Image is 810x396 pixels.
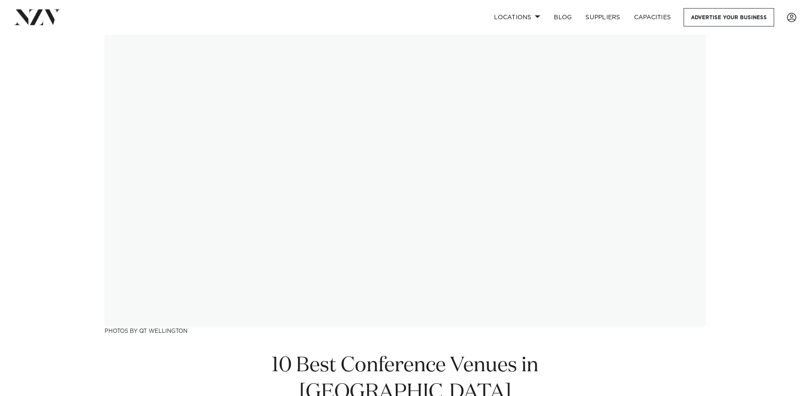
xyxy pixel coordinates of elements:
[105,326,706,335] h3: Photos by QT Wellington
[684,8,774,26] a: Advertise your business
[487,8,547,26] a: Locations
[627,8,678,26] a: Capacities
[579,8,627,26] a: SUPPLIERS
[547,8,579,26] a: BLOG
[14,9,60,25] img: nzv-logo.png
